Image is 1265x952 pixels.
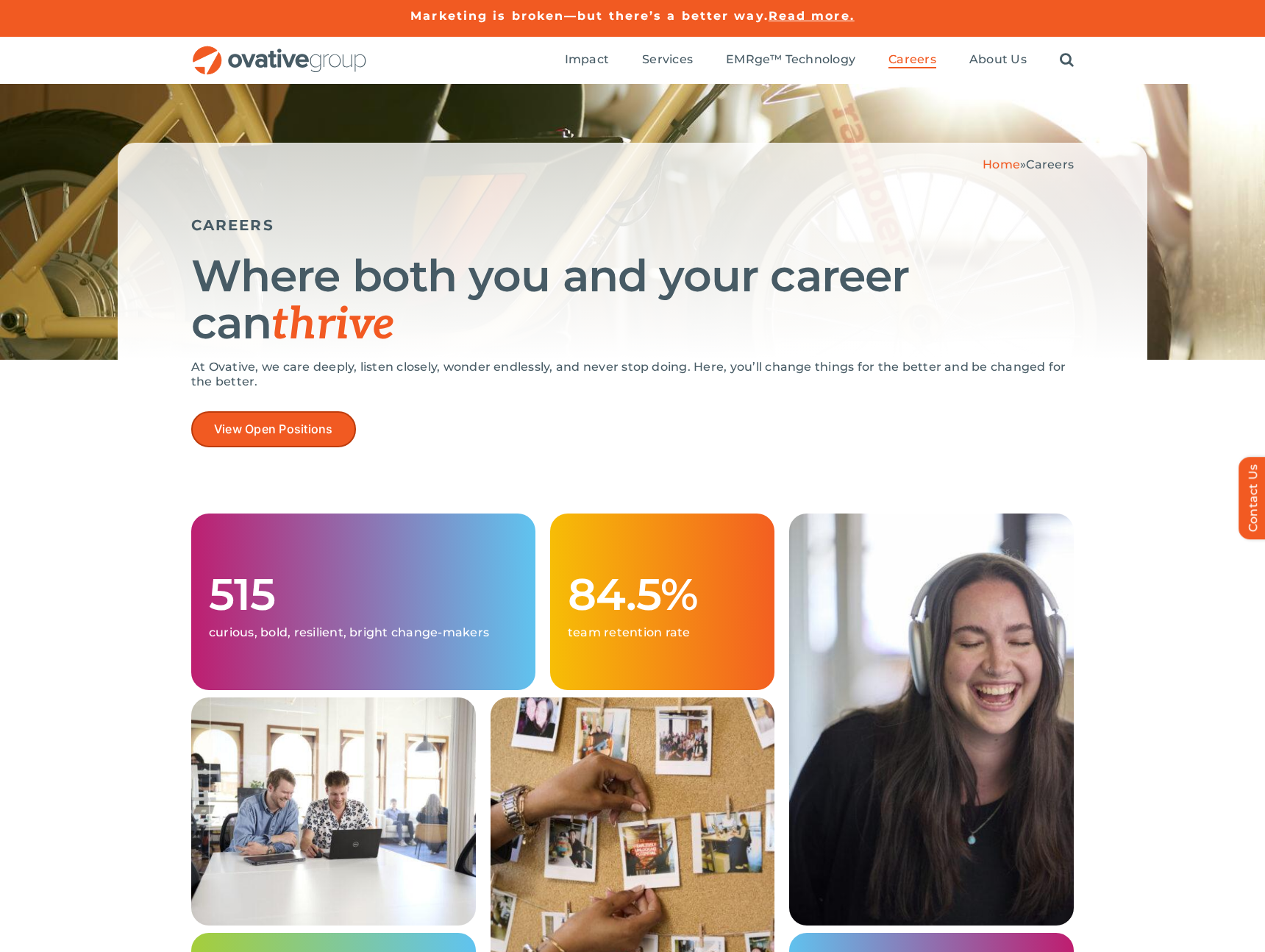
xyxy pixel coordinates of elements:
[209,625,518,640] p: curious, bold, resilient, bright change-makers
[568,625,757,640] p: team retention rate
[642,52,693,68] a: Services
[888,52,936,67] span: Careers
[191,252,1074,349] h1: Where both you and your career can
[191,216,1074,234] h5: CAREERS
[191,44,368,58] a: OG_Full_horizontal_RGB
[769,9,855,23] a: Read more.
[214,422,333,436] span: View Open Positions
[271,299,394,352] span: thrive
[726,52,855,67] span: EMRge™ Technology
[642,52,693,67] span: Services
[209,571,518,618] h1: 515
[789,514,1074,926] img: Careers – Grid 3
[191,360,1074,389] p: At Ovative, we care deeply, listen closely, wonder endlessly, and never stop doing. Here, you’ll ...
[969,52,1027,68] a: About Us
[983,157,1074,171] span: »
[410,9,769,23] a: Marketing is broken—but there’s a better way.
[1026,157,1074,171] span: Careers
[565,52,609,67] span: Impact
[565,37,1074,84] nav: Menu
[983,157,1020,171] a: Home
[888,52,936,68] a: Careers
[568,571,757,618] h1: 84.5%
[969,52,1027,67] span: About Us
[565,52,609,68] a: Impact
[191,697,476,926] img: Careers – Grid 1
[726,52,855,68] a: EMRge™ Technology
[1060,52,1074,68] a: Search
[191,411,356,447] a: View Open Positions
